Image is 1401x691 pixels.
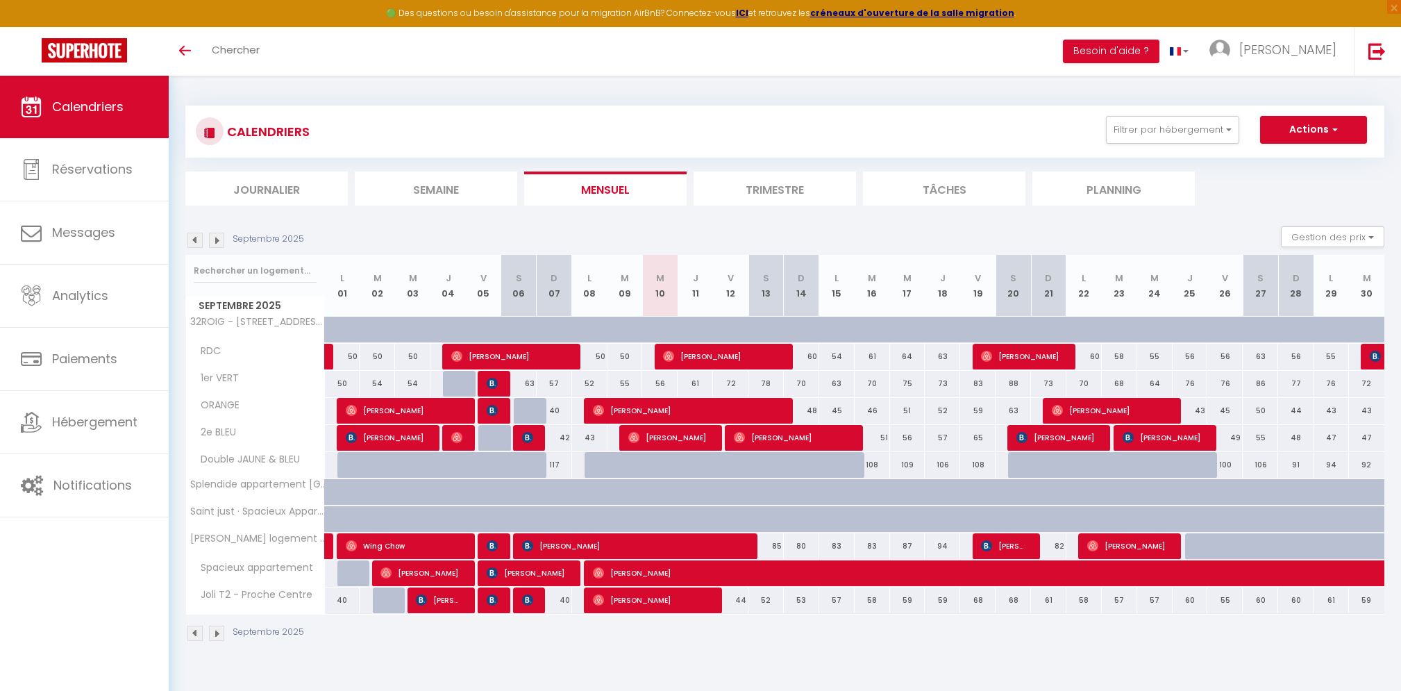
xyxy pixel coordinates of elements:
div: 46 [855,398,890,424]
abbr: D [798,272,805,285]
span: Spacieux appartement [188,560,317,576]
span: Notifications [53,476,132,494]
span: [PERSON_NAME] [487,587,498,613]
div: 72 [1349,371,1384,397]
div: 60 [1066,344,1102,369]
div: 61 [1031,588,1066,613]
div: 43 [1173,398,1208,424]
strong: créneaux d'ouverture de la salle migration [810,7,1014,19]
div: 43 [572,425,607,451]
th: 25 [1173,255,1208,317]
th: 23 [1102,255,1137,317]
a: ICI [736,7,748,19]
div: 63 [996,398,1031,424]
div: 53 [784,588,819,613]
abbr: D [1045,272,1052,285]
div: 58 [855,588,890,613]
th: 06 [501,255,537,317]
span: Double JAUNE & BLEU [188,452,303,467]
div: 94 [925,533,960,559]
div: 63 [501,371,537,397]
button: Actions [1260,116,1367,144]
abbr: D [551,272,557,285]
div: 106 [1243,452,1278,478]
div: 50 [395,344,430,369]
div: 80 [784,533,819,559]
span: Analytics [52,287,108,304]
a: Chercher [201,27,270,76]
div: 73 [1031,371,1066,397]
li: Trimestre [694,172,856,206]
abbr: L [1082,272,1086,285]
div: 47 [1314,425,1349,451]
abbr: M [868,272,876,285]
th: 27 [1243,255,1278,317]
th: 02 [360,255,395,317]
span: [PERSON_NAME] [628,424,711,451]
span: [PERSON_NAME] [981,533,1028,559]
div: 54 [819,344,855,369]
abbr: J [1187,272,1193,285]
div: 52 [572,371,607,397]
div: 55 [607,371,643,397]
div: 55 [1137,344,1173,369]
div: 48 [784,398,819,424]
div: 56 [1173,344,1208,369]
div: 44 [713,588,748,613]
li: Mensuel [524,172,687,206]
li: Journalier [185,172,348,206]
li: Semaine [355,172,517,206]
p: Septembre 2025 [233,626,304,639]
th: 19 [960,255,996,317]
abbr: V [975,272,981,285]
div: 64 [890,344,925,369]
li: Tâches [863,172,1025,206]
div: 78 [748,371,784,397]
abbr: M [374,272,382,285]
div: 40 [325,588,360,613]
div: 63 [1243,344,1278,369]
th: 01 [325,255,360,317]
span: [PERSON_NAME] [380,560,463,586]
div: 59 [890,588,925,613]
th: 28 [1278,255,1314,317]
div: 42 [537,425,572,451]
div: 91 [1278,452,1314,478]
div: 65 [960,425,996,451]
div: 83 [819,533,855,559]
div: 72 [713,371,748,397]
span: [PERSON_NAME] [593,587,711,613]
div: 108 [960,452,996,478]
span: [PERSON_NAME] [451,424,463,451]
th: 14 [784,255,819,317]
img: logout [1368,42,1386,60]
span: 32ROIG - [STREET_ADDRESS] · Cosy appartement au coeur du cours [PERSON_NAME] [188,317,327,327]
th: 20 [996,255,1031,317]
abbr: D [1293,272,1300,285]
img: ... [1209,40,1230,60]
div: 45 [819,398,855,424]
div: 88 [996,371,1031,397]
abbr: S [516,272,522,285]
div: 51 [890,398,925,424]
div: 50 [572,344,607,369]
abbr: M [1363,272,1371,285]
p: Septembre 2025 [233,233,304,246]
div: 43 [1314,398,1349,424]
abbr: L [1329,272,1333,285]
div: 87 [890,533,925,559]
div: 59 [925,588,960,613]
div: 82 [1031,533,1066,559]
div: 106 [925,452,960,478]
th: 04 [430,255,466,317]
th: 10 [642,255,678,317]
th: 09 [607,255,643,317]
span: [PERSON_NAME] [346,424,428,451]
div: 47 [1349,425,1384,451]
div: 52 [925,398,960,424]
div: 75 [890,371,925,397]
img: Super Booking [42,38,127,63]
div: 108 [855,452,890,478]
abbr: V [480,272,487,285]
div: 50 [360,344,395,369]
